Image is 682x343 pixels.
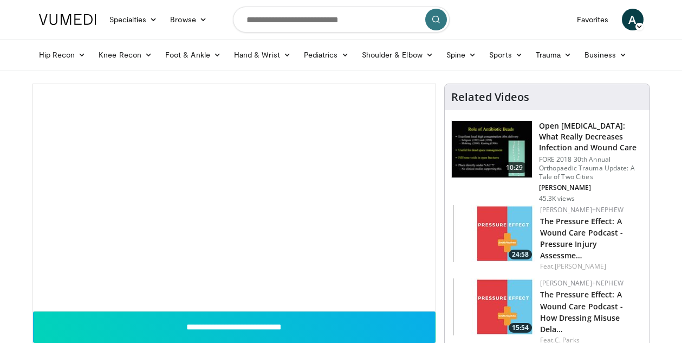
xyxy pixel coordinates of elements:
input: Search topics, interventions [233,7,450,33]
a: Spine [440,44,483,66]
a: Pediatrics [297,44,355,66]
a: Hand & Wrist [228,44,297,66]
a: 24:58 [453,205,535,262]
a: Sports [483,44,529,66]
a: The Pressure Effect: A Wound Care Podcast - Pressure Injury Assessme… [540,216,623,261]
a: 10:29 Open [MEDICAL_DATA]: What Really Decreases Infection and Wound Care FORE 2018 30th Annual O... [451,120,643,203]
a: Hip Recon [33,44,93,66]
a: 15:54 [453,278,535,335]
p: 45.3K views [539,194,575,203]
video-js: Video Player [33,84,436,312]
span: 24:58 [509,250,532,259]
img: VuMedi Logo [39,14,96,25]
p: FORE 2018 30th Annual Orthopaedic Trauma Update: A Tale of Two Cities [539,155,643,181]
h3: Open [MEDICAL_DATA]: What Really Decreases Infection and Wound Care [539,120,643,153]
img: ded7be61-cdd8-40fc-98a3-de551fea390e.150x105_q85_crop-smart_upscale.jpg [452,121,532,177]
a: Business [578,44,633,66]
a: Foot & Ankle [159,44,228,66]
img: 2a658e12-bd38-46e9-9f21-8239cc81ed40.150x105_q85_crop-smart_upscale.jpg [453,205,535,262]
span: 10:29 [502,162,528,173]
a: Trauma [529,44,579,66]
p: [PERSON_NAME] [539,183,643,192]
a: [PERSON_NAME]+Nephew [540,278,623,288]
div: Feat. [540,262,641,271]
a: [PERSON_NAME]+Nephew [540,205,623,214]
h4: Related Videos [451,91,529,104]
a: A [622,9,644,30]
a: Specialties [103,9,164,30]
a: Knee Recon [92,44,159,66]
span: 15:54 [509,323,532,333]
a: [PERSON_NAME] [555,262,606,271]
a: Shoulder & Elbow [355,44,440,66]
img: 61e02083-5525-4adc-9284-c4ef5d0bd3c4.150x105_q85_crop-smart_upscale.jpg [453,278,535,335]
a: The Pressure Effect: A Wound Care Podcast - How Dressing Misuse Dela… [540,289,623,334]
a: Favorites [570,9,615,30]
a: Browse [164,9,213,30]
